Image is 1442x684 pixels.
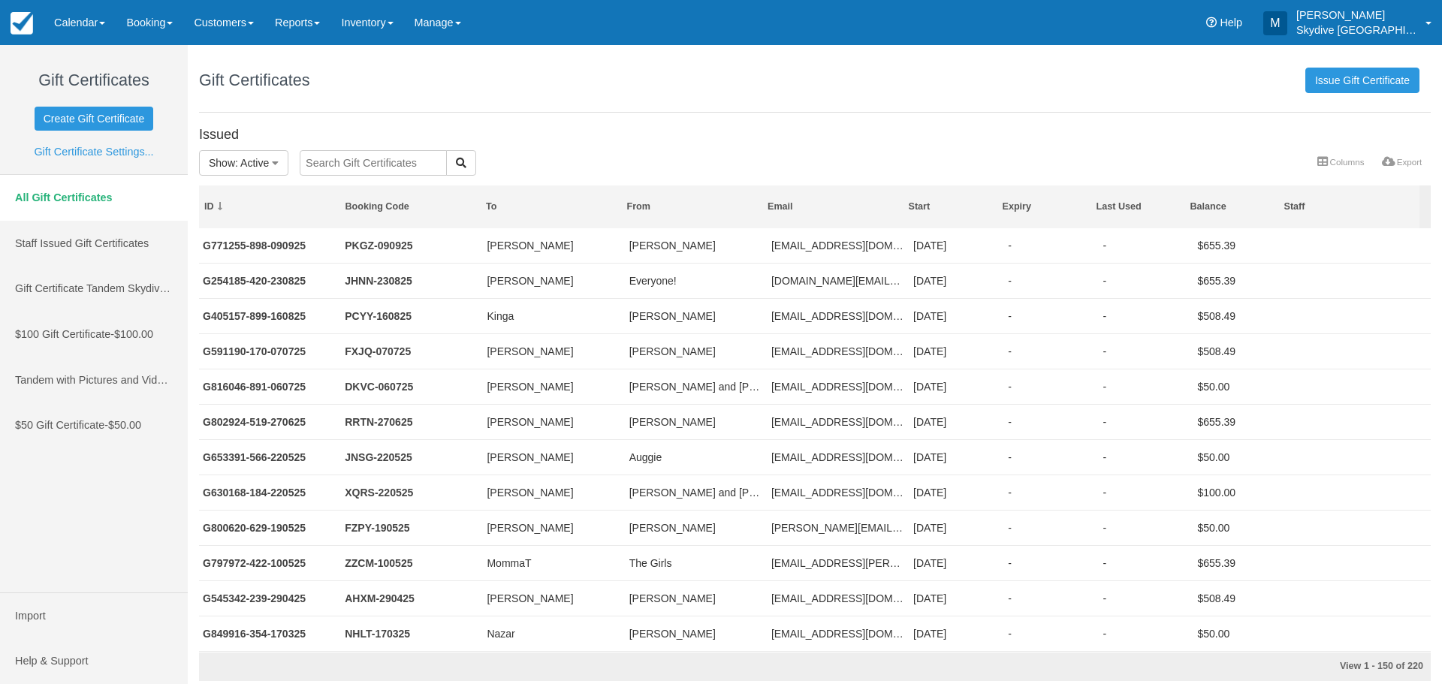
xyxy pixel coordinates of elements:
td: G254185-420-230825 [199,263,341,298]
td: - [1004,475,1099,510]
td: - [1004,616,1099,651]
td: G800620-629-190525 [199,510,341,545]
a: Issue Gift Certificate [1305,68,1419,93]
td: FXJQ-070725 [341,333,483,369]
a: G771255-898-090925 [203,240,306,252]
td: Everyone! [626,263,768,298]
td: brittannez1985@gmail.com [768,439,910,475]
td: The Girls [626,545,768,580]
span: $50.00 [108,419,141,431]
td: 05/22/25 [910,545,1004,580]
img: checkfront-main-nav-mini-logo.png [11,12,33,35]
h4: Issued [199,128,1431,143]
td: - [1004,545,1099,580]
div: M [1263,11,1287,35]
td: Smith [626,333,768,369]
td: 08/16/25 [910,298,1004,333]
a: G254185-420-230825 [203,275,306,287]
td: crowie.red@gmail.com [768,263,910,298]
div: Expiry [1003,200,1087,213]
div: View 1 - 150 of 220 [1027,660,1423,673]
td: daryna.gryshchuk@gmail.com [768,616,910,651]
a: DKVC-060725 [345,381,413,393]
td: JHNN-230825 [341,263,483,298]
a: G849916-354-170325 [203,628,306,640]
div: From [627,200,758,213]
td: $50.00 [1194,369,1289,404]
input: Search Gift Certificates [300,150,447,176]
a: G405157-899-160825 [203,310,306,322]
td: 05/22/25 [910,475,1004,510]
td: flynnj407@gmail.com [768,475,910,510]
td: PKGZ-090925 [341,228,483,264]
a: G800620-629-190525 [203,522,306,534]
a: RRTN-270625 [345,416,412,428]
a: G802924-519-270625 [203,416,306,428]
span: Gift Certificate Tandem Skydive (tax included) [15,282,234,294]
td: G630168-184-220525 [199,475,341,510]
p: Skydive [GEOGRAPHIC_DATA] [1296,23,1416,38]
button: Show: Active [199,150,288,176]
a: Create Gift Certificate [35,107,154,131]
td: tylerjamielaw@gmail.com [768,369,910,404]
td: Craig [626,580,768,616]
a: AHXM-290425 [345,592,415,604]
h1: Gift Certificates [11,71,176,89]
a: JHNN-230825 [345,275,412,287]
td: robert25reynolds89@gmail.com [768,333,910,369]
i: Help [1206,17,1217,28]
td: NHLT-170325 [341,616,483,651]
a: PCYY-160825 [345,310,412,322]
td: G591190-170-070725 [199,333,341,369]
td: G653391-566-220525 [199,439,341,475]
a: G545342-239-290425 [203,592,306,604]
td: 08/23/25 [910,263,1004,298]
td: ZZCM-100525 [341,545,483,580]
td: $655.39 [1194,404,1289,439]
span: : Active [235,157,269,169]
td: 09/09/25 [910,228,1004,264]
td: - [1099,228,1193,264]
div: Staff [1284,200,1415,213]
td: Kinga [483,298,625,333]
p: [PERSON_NAME] [1296,8,1416,23]
td: $508.49 [1194,298,1289,333]
a: XQRS-220525 [345,487,413,499]
td: G797972-422-100525 [199,545,341,580]
td: PCYY-160825 [341,298,483,333]
div: Start [909,200,993,213]
td: Nadia A. Jamal [626,404,768,439]
td: Auggie [626,439,768,475]
a: G797972-422-100525 [203,557,306,569]
span: $100.00 [114,328,153,340]
div: To [486,200,617,213]
td: - [1004,510,1099,545]
td: $100.00 [1194,475,1289,510]
td: $508.49 [1194,580,1289,616]
td: G816046-891-060725 [199,369,341,404]
td: Darren Strand [483,263,625,298]
span: Show [209,157,235,169]
td: RRTN-270625 [341,404,483,439]
td: - [1004,439,1099,475]
td: Nigel [483,439,625,475]
a: G653391-566-220525 [203,451,306,463]
td: nadiajamal@gmail.com [768,404,910,439]
ul: More [1308,152,1431,175]
td: $50.00 [1194,616,1289,651]
td: Tessa and Wren [626,369,768,404]
td: Janice and Kevin Flynn [626,475,768,510]
a: Gift Certificate Settings... [34,146,153,158]
td: - [1004,369,1099,404]
div: ID [204,200,335,213]
td: kingak122@gmail.com [768,298,910,333]
td: 05/21/25 [910,510,1004,545]
span: Help [1220,17,1242,29]
td: Shane Lloyd [483,404,625,439]
td: Tyler [483,369,625,404]
td: - [1004,404,1099,439]
td: MommaT [483,545,625,580]
td: Juleemchanchad98@gmail.com [768,228,910,264]
td: - [1004,228,1099,264]
td: $655.39 [1194,263,1289,298]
